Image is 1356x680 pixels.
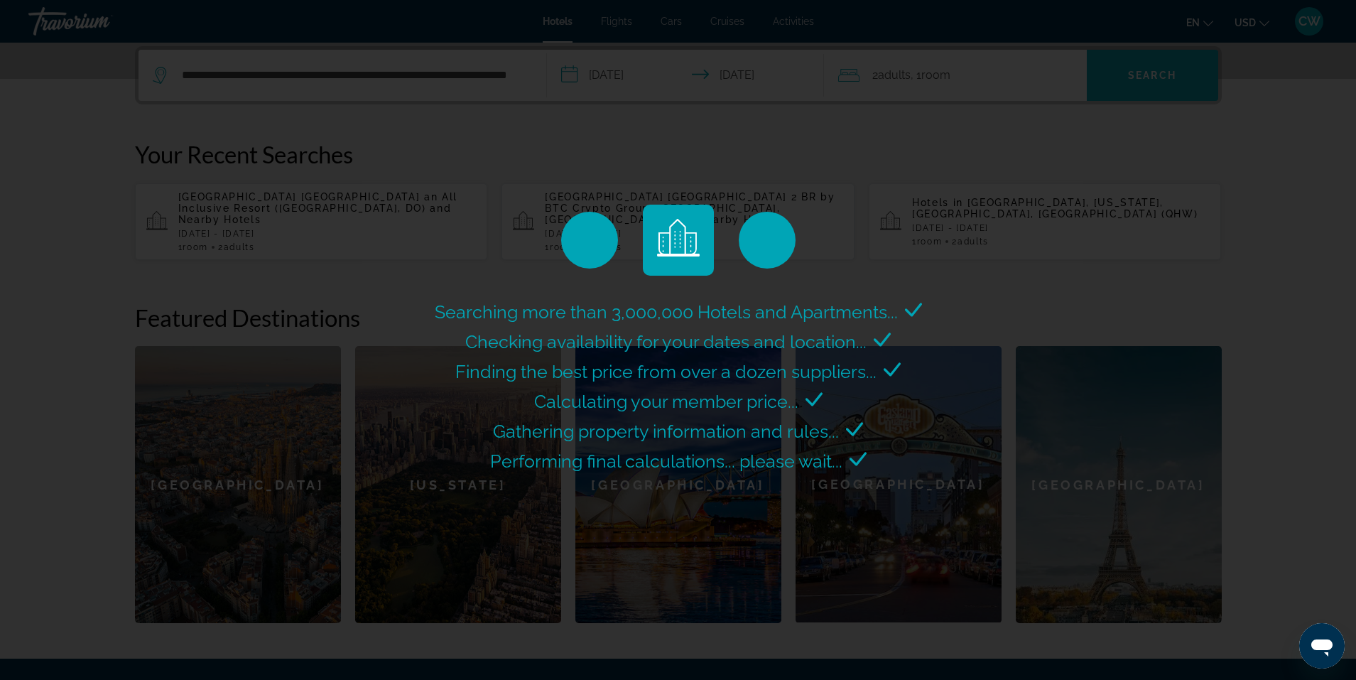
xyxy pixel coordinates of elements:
span: Searching more than 3,000,000 Hotels and Apartments... [435,301,898,323]
span: Performing final calculations... please wait... [490,450,842,472]
iframe: Button to launch messaging window [1299,623,1345,669]
span: Checking availability for your dates and location... [465,331,867,352]
span: Finding the best price from over a dozen suppliers... [455,361,877,382]
span: Gathering property information and rules... [493,421,839,442]
span: Calculating your member price... [534,391,798,412]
